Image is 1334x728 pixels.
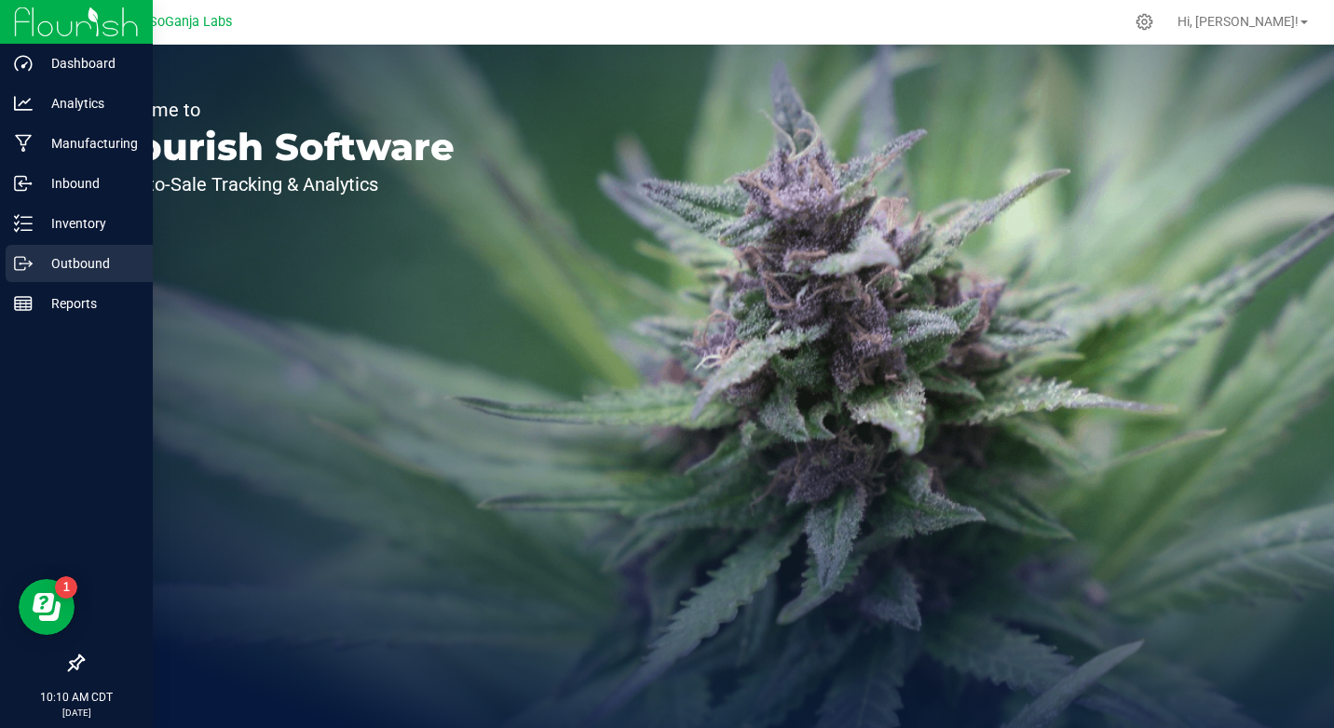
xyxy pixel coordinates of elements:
[55,576,77,599] iframe: Resource center unread badge
[33,212,144,235] p: Inventory
[14,174,33,193] inline-svg: Inbound
[33,292,144,315] p: Reports
[101,128,455,166] p: Flourish Software
[14,254,33,273] inline-svg: Outbound
[8,706,144,720] p: [DATE]
[14,294,33,313] inline-svg: Reports
[1133,13,1156,31] div: Manage settings
[14,54,33,73] inline-svg: Dashboard
[14,94,33,113] inline-svg: Analytics
[8,689,144,706] p: 10:10 AM CDT
[33,52,144,74] p: Dashboard
[14,214,33,233] inline-svg: Inventory
[14,134,33,153] inline-svg: Manufacturing
[33,132,144,155] p: Manufacturing
[33,172,144,195] p: Inbound
[101,175,455,194] p: Seed-to-Sale Tracking & Analytics
[33,92,144,115] p: Analytics
[19,579,75,635] iframe: Resource center
[1177,14,1299,29] span: Hi, [PERSON_NAME]!
[149,14,232,30] span: SoGanja Labs
[33,252,144,275] p: Outbound
[101,101,455,119] p: Welcome to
